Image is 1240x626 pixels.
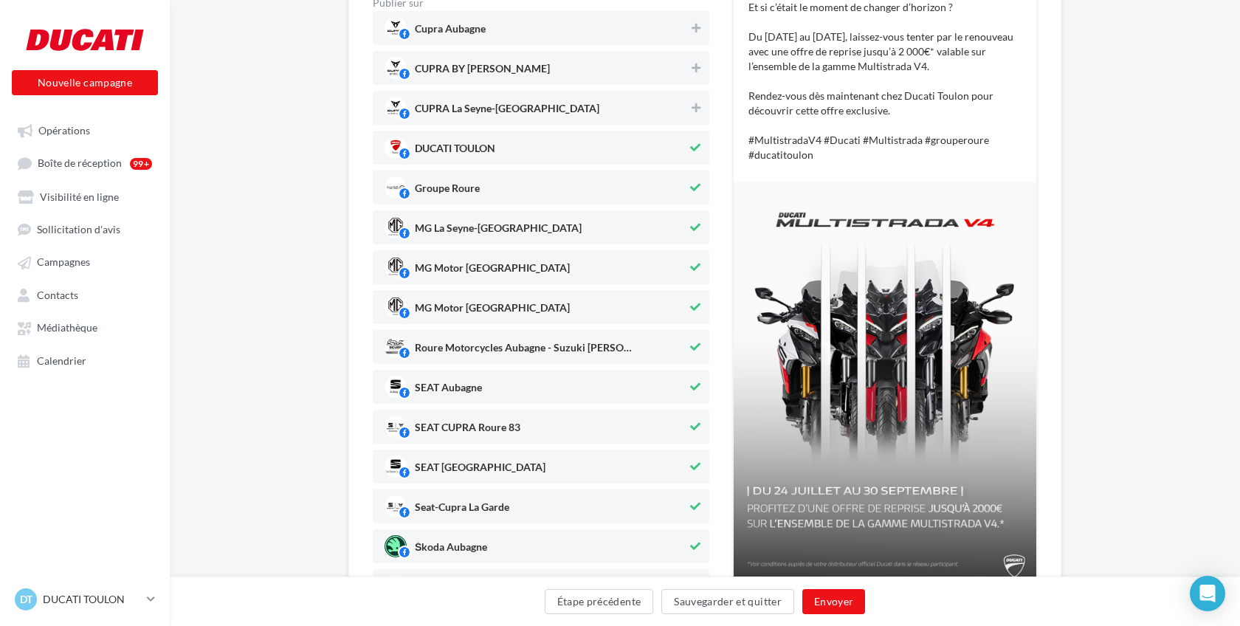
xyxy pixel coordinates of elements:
span: Škoda Aubagne [415,542,487,558]
span: MG Motor [GEOGRAPHIC_DATA] [415,263,570,279]
a: Calendrier [9,347,161,374]
span: SEAT Aubagne [415,382,482,399]
span: Calendrier [37,354,86,367]
span: DUCATI TOULON [415,143,495,159]
span: Visibilité en ligne [40,190,119,203]
a: Boîte de réception99+ [9,149,161,176]
button: Étape précédente [545,589,654,614]
a: Campagnes [9,248,161,275]
span: Cupra Aubagne [415,24,486,40]
p: DUCATI TOULON [43,592,141,607]
span: Sollicitation d'avis [37,223,120,235]
span: MG La Seyne-[GEOGRAPHIC_DATA] [415,223,582,239]
span: Groupe Roure [415,183,480,199]
a: DT DUCATI TOULON [12,585,158,613]
span: Campagnes [37,256,90,269]
span: Roure Motorcycles Aubagne - Suzuki [PERSON_NAME] ... [415,343,636,359]
span: SEAT [GEOGRAPHIC_DATA] [415,462,545,478]
span: Boîte de réception [38,157,122,170]
span: MG Motor [GEOGRAPHIC_DATA] [415,303,570,319]
span: DT [20,592,32,607]
span: Opérations [38,124,90,137]
a: Médiathèque [9,314,161,340]
a: Sollicitation d'avis [9,216,161,242]
div: 99+ [130,158,152,170]
div: Open Intercom Messenger [1190,576,1225,611]
span: Contacts [37,289,78,301]
span: Seat-Cupra La Garde [415,502,509,518]
span: CUPRA La Seyne-[GEOGRAPHIC_DATA] [415,103,599,120]
span: CUPRA BY [PERSON_NAME] [415,63,550,80]
button: Nouvelle campagne [12,70,158,95]
a: Visibilité en ligne [9,183,161,210]
a: Opérations [9,117,161,143]
button: Sauvegarder et quitter [661,589,794,614]
span: SEAT CUPRA Roure 83 [415,422,520,438]
a: Contacts [9,281,161,308]
span: Médiathèque [37,322,97,334]
button: Envoyer [802,589,865,614]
